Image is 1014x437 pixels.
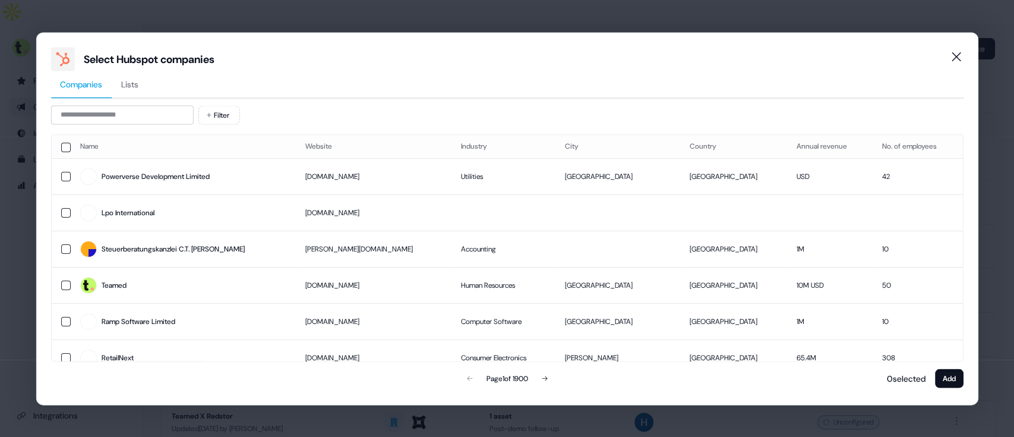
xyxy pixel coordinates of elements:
td: [DOMAIN_NAME] [296,339,451,376]
div: Select Hubspot companies [84,52,214,66]
div: Teamed [101,279,126,291]
th: Country [680,134,786,158]
div: RetailNext [101,352,133,364]
td: 1M [786,303,872,339]
td: [PERSON_NAME] [555,339,680,376]
span: Companies [60,78,102,90]
td: Human Resources [451,267,555,303]
th: Industry [451,134,555,158]
td: [DOMAIN_NAME] [296,158,451,194]
th: Annual revenue [786,134,872,158]
div: Ramp Software Limited [101,316,175,328]
td: [DOMAIN_NAME] [296,303,451,339]
td: [GEOGRAPHIC_DATA] [555,267,680,303]
td: [PERSON_NAME][DOMAIN_NAME] [296,231,451,267]
button: Close [944,45,968,68]
td: [GEOGRAPHIC_DATA] [555,303,680,339]
span: Lists [121,78,138,90]
td: [GEOGRAPHIC_DATA] [680,158,786,194]
div: Powerverse Development Limited [101,171,209,183]
button: Add [935,369,964,388]
td: 10M USD [786,267,872,303]
td: [GEOGRAPHIC_DATA] [680,303,786,339]
th: City [555,134,680,158]
td: [GEOGRAPHIC_DATA] [680,339,786,376]
td: [GEOGRAPHIC_DATA] [680,231,786,267]
td: Consumer Electronics [451,339,555,376]
div: Page 1 of 1900 [486,372,527,384]
td: 42 [872,158,962,194]
td: 1M [786,231,872,267]
td: 10 [872,231,962,267]
td: 10 [872,303,962,339]
td: [DOMAIN_NAME] [296,267,451,303]
div: Steuerberatungskanzlei C.T. [PERSON_NAME] [101,243,244,255]
th: Website [296,134,451,158]
td: [DOMAIN_NAME] [296,194,451,231]
td: [GEOGRAPHIC_DATA] [555,158,680,194]
td: Computer Software [451,303,555,339]
div: Lpo International [101,207,154,219]
button: Filter [198,105,239,124]
td: 50 [872,267,962,303]
td: [GEOGRAPHIC_DATA] [680,267,786,303]
th: Name [70,134,296,158]
th: No. of employees [872,134,962,158]
td: Accounting [451,231,555,267]
td: 308 [872,339,962,376]
td: Utilities [451,158,555,194]
td: USD [786,158,872,194]
p: 0 selected [882,372,925,384]
td: 65.4M [786,339,872,376]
